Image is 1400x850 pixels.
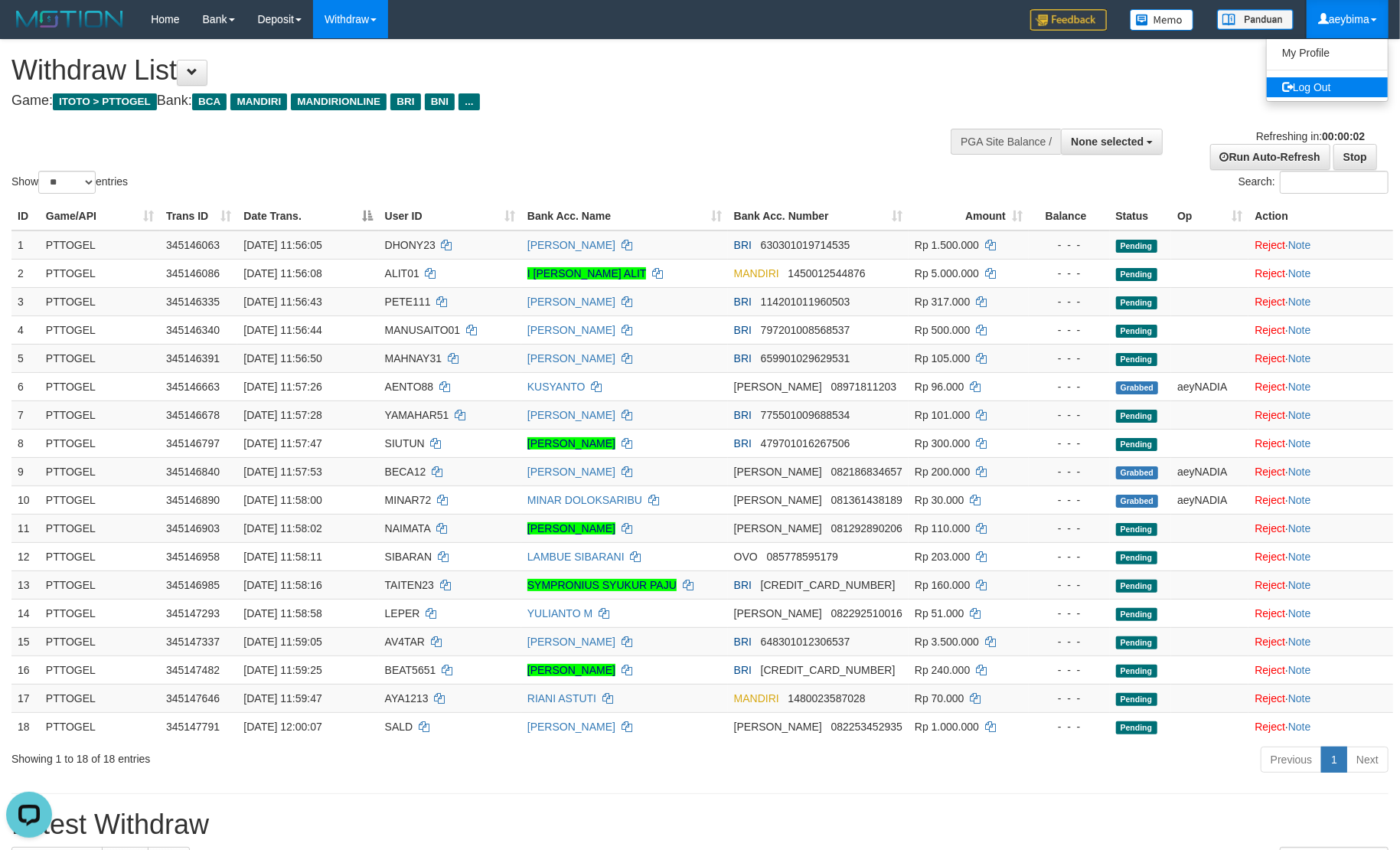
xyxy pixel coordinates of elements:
td: PTTOGEL [40,259,160,287]
span: [DATE] 11:57:28 [243,409,321,421]
span: 345146797 [166,437,220,450]
span: Rp 500.000 [915,324,970,336]
span: Copy 085778595179 to clipboard [767,551,838,563]
span: Pending [1116,268,1157,281]
span: Pending [1116,608,1157,621]
a: Note [1288,551,1311,563]
span: Pending [1116,353,1157,366]
div: - - - [1035,492,1104,508]
a: LAMBUE SIBARANI [527,551,625,563]
a: [PERSON_NAME] [527,522,615,535]
span: Grabbed [1116,381,1159,394]
div: - - - [1035,266,1104,281]
th: Balance [1029,202,1110,230]
td: · [1248,570,1393,599]
span: Copy 1450012544876 to clipboard [788,267,866,280]
span: [DATE] 11:56:50 [243,352,321,365]
span: Copy 081361438189 to clipboard [831,494,902,506]
span: MANDIRI [734,692,779,705]
a: Note [1288,607,1311,620]
a: [PERSON_NAME] [527,721,615,733]
td: 3 [11,287,40,315]
span: 345146663 [166,381,220,393]
label: Search: [1238,171,1389,194]
span: Copy 659901029629531 to clipboard [761,352,850,365]
td: · [1248,429,1393,457]
td: · [1248,655,1393,684]
td: · [1248,684,1393,712]
a: Reject [1255,494,1285,506]
span: [DATE] 11:56:05 [243,239,321,251]
td: PTTOGEL [40,514,160,542]
td: PTTOGEL [40,429,160,457]
td: 4 [11,315,40,344]
span: [DATE] 11:59:47 [243,692,321,705]
th: Op: activate to sort column ascending [1171,202,1248,230]
button: None selected [1061,129,1163,155]
img: Feedback.jpg [1030,9,1107,31]
span: [DATE] 11:58:02 [243,522,321,535]
div: - - - [1035,606,1104,621]
span: Pending [1116,665,1157,678]
span: MANDIRIONLINE [291,93,387,110]
span: SALD [385,721,413,733]
span: Pending [1116,580,1157,593]
td: 17 [11,684,40,712]
span: Copy 081292890206 to clipboard [831,522,902,535]
td: · [1248,485,1393,514]
span: BRI [734,437,752,450]
span: SIUTUN [385,437,425,450]
span: Rp 96.000 [915,381,964,393]
span: [PERSON_NAME] [734,721,822,733]
span: BRI [734,296,752,308]
h1: Withdraw List [11,55,918,86]
a: Note [1288,522,1311,535]
span: Rp 300.000 [915,437,970,450]
td: 12 [11,542,40,570]
span: [DATE] 11:59:05 [243,636,321,648]
span: [DATE] 11:57:47 [243,437,321,450]
span: Rp 30.000 [915,494,964,506]
span: 345146335 [166,296,220,308]
span: [DATE] 11:56:08 [243,267,321,280]
th: Amount: activate to sort column ascending [909,202,1029,230]
div: - - - [1035,237,1104,253]
span: BRI [734,636,752,648]
span: Rp 317.000 [915,296,970,308]
span: Copy 08971811203 to clipboard [831,381,897,393]
a: Reject [1255,324,1285,336]
a: Reject [1255,466,1285,478]
span: BEAT5651 [385,664,436,676]
td: PTTOGEL [40,315,160,344]
span: SIBARAN [385,551,432,563]
td: · [1248,230,1393,260]
span: MANDIRI [734,267,779,280]
div: - - - [1035,719,1104,734]
div: - - - [1035,662,1104,678]
span: 345146958 [166,551,220,563]
td: · [1248,712,1393,740]
a: Note [1288,494,1311,506]
select: Showentries [38,171,96,194]
td: PTTOGEL [40,570,160,599]
a: Reject [1255,522,1285,535]
a: Note [1288,409,1311,421]
span: [PERSON_NAME] [734,381,822,393]
a: [PERSON_NAME] [527,409,615,421]
span: BNI [425,93,455,110]
a: Reject [1255,607,1285,620]
td: aeyNADIA [1171,485,1248,514]
a: Previous [1261,747,1322,773]
th: Game/API: activate to sort column ascending [40,202,160,230]
span: Pending [1116,240,1157,253]
th: Date Trans.: activate to sort column descending [237,202,378,230]
a: Note [1288,636,1311,648]
td: · [1248,315,1393,344]
td: PTTOGEL [40,599,160,627]
span: Pending [1116,438,1157,451]
span: [DATE] 11:57:26 [243,381,321,393]
span: Copy 775501009688534 to clipboard [761,409,850,421]
a: [PERSON_NAME] [527,296,615,308]
a: Note [1288,267,1311,280]
a: Reject [1255,352,1285,365]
